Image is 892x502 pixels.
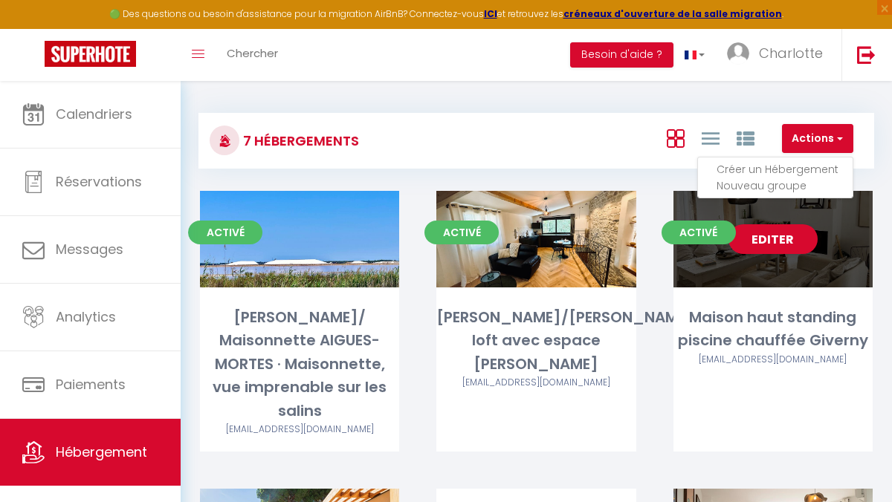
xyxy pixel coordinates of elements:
[782,124,853,154] button: Actions
[667,125,685,150] a: Vue en Box
[56,443,147,461] span: Hébergement
[727,42,749,65] img: ...
[56,240,123,258] span: Messages
[737,125,754,150] a: Vue par Groupe
[227,45,278,61] span: Chercher
[239,124,359,157] h3: 7 Hébergements
[200,306,399,423] div: [PERSON_NAME]/ Maisonnette AIGUES-MORTES · Maisonnette, vue imprenable sur les salins
[717,177,853,194] li: Nouveau groupe
[56,105,132,123] span: Calendriers
[45,41,136,67] img: Super Booking
[436,376,636,390] div: Airbnb
[436,306,636,376] div: [PERSON_NAME]/[PERSON_NAME] loft avec espace [PERSON_NAME]
[716,29,841,81] a: ... Charlotte
[570,42,673,68] button: Besoin d'aide ?
[673,306,873,353] div: Maison haut standing piscine chauffée Giverny
[484,7,497,20] a: ICI
[717,161,853,177] li: Créer un Hébergement
[216,29,289,81] a: Chercher
[56,172,142,191] span: Réservations
[728,224,818,254] a: Editer
[424,221,499,244] span: Activé
[563,7,782,20] a: créneaux d'ouverture de la salle migration
[673,353,873,367] div: Airbnb
[759,44,823,62] span: Charlotte
[56,375,126,394] span: Paiements
[188,221,262,244] span: Activé
[12,6,56,50] button: Ouvrir le widget de chat LiveChat
[662,221,736,244] span: Activé
[56,307,116,326] span: Analytics
[857,45,876,64] img: logout
[200,423,399,437] div: Airbnb
[702,125,720,150] a: Vue en Liste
